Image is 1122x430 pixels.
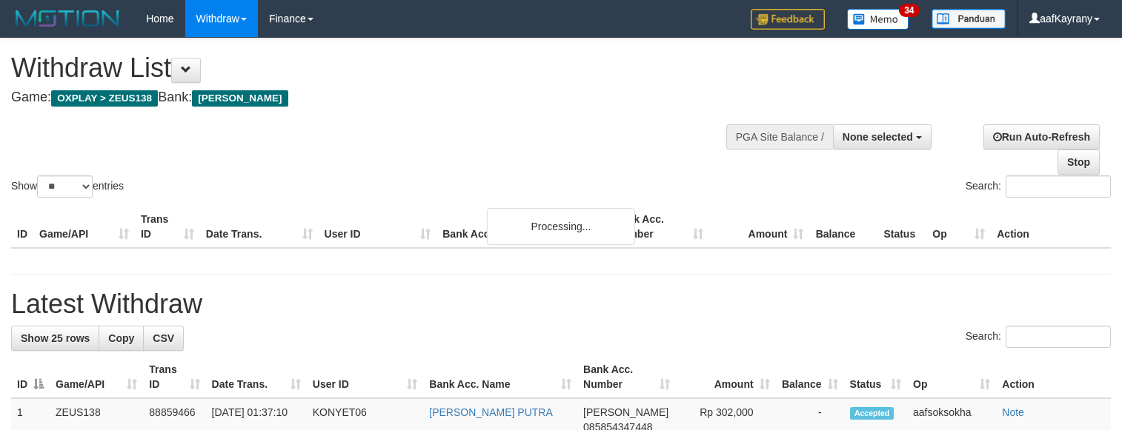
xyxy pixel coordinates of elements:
div: Processing... [487,208,635,245]
th: Game/API: activate to sort column ascending [50,356,143,398]
th: Date Trans.: activate to sort column ascending [206,356,307,398]
label: Show entries [11,175,124,198]
span: [PERSON_NAME] [583,406,668,418]
th: Balance [809,206,877,248]
th: Amount: activate to sort column ascending [676,356,776,398]
th: Status: activate to sort column ascending [844,356,907,398]
a: Stop [1058,150,1100,175]
span: None selected [843,131,913,143]
h1: Latest Withdraw [11,289,1111,319]
th: Op [926,206,991,248]
th: User ID: activate to sort column ascending [307,356,424,398]
th: Action [996,356,1111,398]
span: OXPLAY > ZEUS138 [51,90,158,107]
th: ID [11,206,33,248]
h4: Game: Bank: [11,90,733,105]
th: User ID [319,206,437,248]
th: Trans ID [135,206,200,248]
select: Showentries [37,175,93,198]
a: [PERSON_NAME] PUTRA [429,406,552,418]
th: Status [877,206,926,248]
th: Bank Acc. Number [608,206,709,248]
th: Amount [709,206,810,248]
img: Feedback.jpg [751,9,825,30]
th: Game/API [33,206,135,248]
button: None selected [833,124,932,150]
a: Run Auto-Refresh [983,124,1100,150]
span: [PERSON_NAME] [192,90,288,107]
th: ID: activate to sort column descending [11,356,50,398]
label: Search: [966,326,1111,348]
input: Search: [1006,175,1111,198]
span: CSV [153,332,174,344]
th: Trans ID: activate to sort column ascending [143,356,205,398]
span: Show 25 rows [21,332,90,344]
th: Bank Acc. Name [436,206,608,248]
th: Action [991,206,1111,248]
label: Search: [966,175,1111,198]
div: PGA Site Balance / [726,124,833,150]
img: MOTION_logo.png [11,7,124,30]
h1: Withdraw List [11,53,733,83]
th: Op: activate to sort column ascending [907,356,996,398]
a: Copy [99,326,144,351]
span: 34 [899,4,919,17]
th: Date Trans. [200,206,319,248]
a: Note [1002,406,1024,418]
input: Search: [1006,326,1111,348]
img: Button%20Memo.svg [847,9,909,30]
span: Accepted [850,407,894,420]
th: Balance: activate to sort column ascending [776,356,844,398]
span: Copy [108,332,134,344]
a: Show 25 rows [11,326,99,351]
img: panduan.png [932,9,1006,29]
a: CSV [143,326,184,351]
th: Bank Acc. Number: activate to sort column ascending [577,356,676,398]
th: Bank Acc. Name: activate to sort column ascending [423,356,577,398]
